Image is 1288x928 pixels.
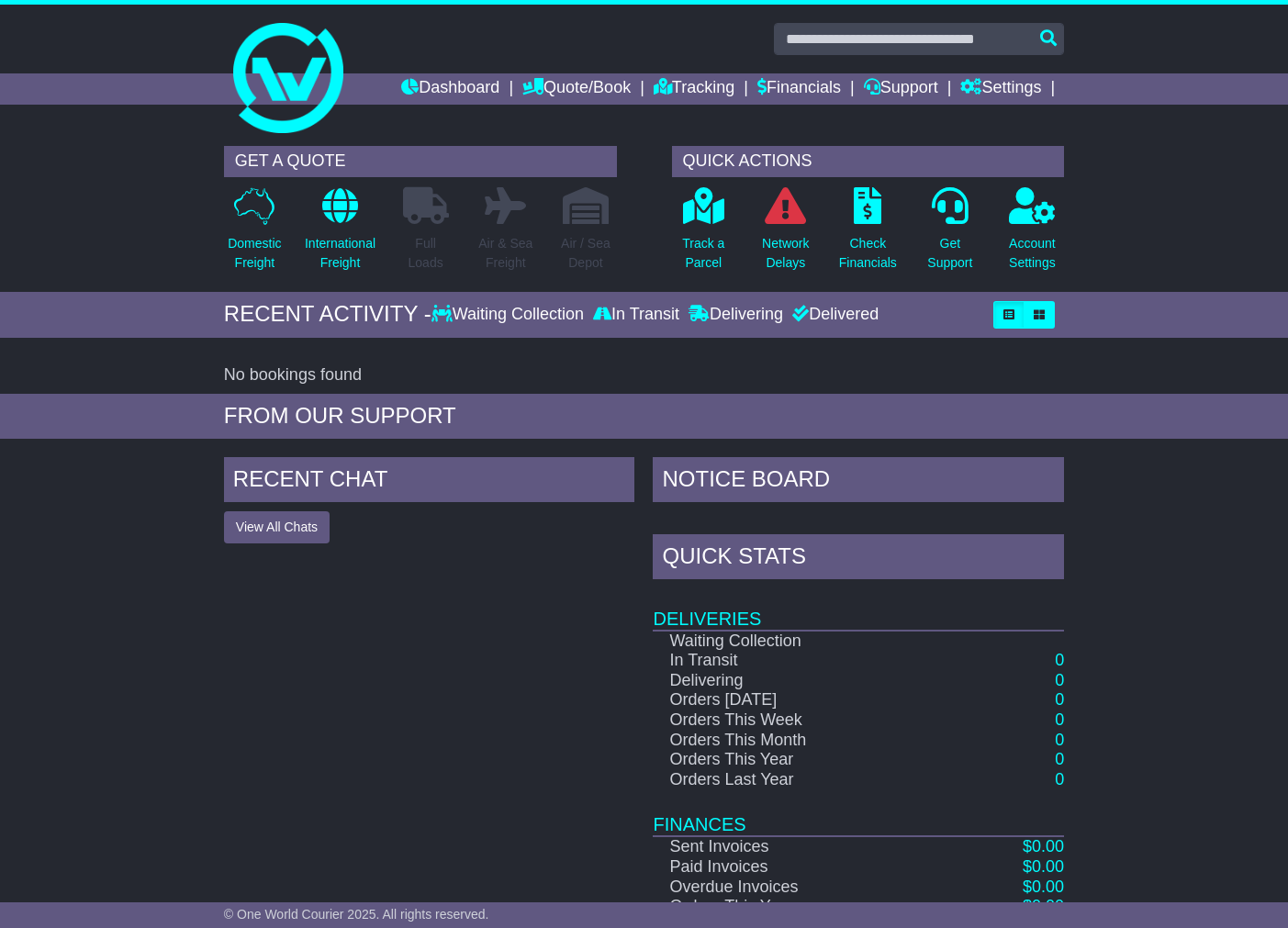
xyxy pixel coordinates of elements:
a: CheckFinancials [838,186,898,283]
a: $0.00 [1023,878,1064,896]
td: Orders This Year [653,750,951,770]
div: RECENT CHAT [224,457,635,507]
a: Tracking [654,73,734,105]
a: $0.00 [1023,837,1064,855]
a: 0 [1055,690,1064,709]
p: Air / Sea Depot [561,234,610,273]
td: Orders [DATE] [653,690,951,710]
p: Check Financials [839,234,897,273]
a: Track aParcel [681,186,725,283]
a: Quote/Book [522,73,631,105]
div: Delivering [684,305,788,325]
a: Settings [960,73,1041,105]
div: FROM OUR SUPPORT [224,403,1064,430]
a: GetSupport [926,186,973,283]
div: Delivered [788,305,879,325]
span: 0.00 [1032,878,1064,896]
a: Support [864,73,938,105]
td: Finances [653,789,1064,836]
span: 0.00 [1032,857,1064,876]
span: 0.00 [1032,837,1064,855]
p: Full Loads [403,234,449,273]
p: Track a Parcel [682,234,724,273]
td: Orders Last Year [653,770,951,790]
td: Overdue Invoices [653,878,951,898]
a: 0 [1055,651,1064,669]
div: In Transit [588,305,684,325]
a: 0 [1055,671,1064,689]
div: GET A QUOTE [224,146,617,177]
div: No bookings found [224,365,1064,386]
span: © One World Courier 2025. All rights reserved. [224,907,489,922]
td: Deliveries [653,584,1064,631]
a: $0.00 [1023,857,1064,876]
a: InternationalFreight [304,186,376,283]
div: RECENT ACTIVITY - [224,301,431,328]
div: Quick Stats [653,534,1064,584]
td: Paid Invoices [653,857,951,878]
a: 0 [1055,770,1064,788]
td: In Transit [653,651,951,671]
a: Financials [757,73,841,105]
a: AccountSettings [1008,186,1057,283]
button: View All Chats [224,511,330,543]
a: 0 [1055,750,1064,768]
a: 0 [1055,710,1064,729]
a: NetworkDelays [761,186,810,283]
td: Sent Invoices [653,836,951,857]
a: DomesticFreight [227,186,282,283]
p: Network Delays [762,234,809,273]
div: QUICK ACTIONS [672,146,1065,177]
div: Waiting Collection [431,305,588,325]
td: Orders This Week [653,710,951,731]
td: Orders This Month [653,731,951,751]
p: Get Support [927,234,972,273]
td: Delivering [653,671,951,691]
td: Orders This Year [653,897,951,917]
p: Air & Sea Freight [478,234,532,273]
a: Dashboard [401,73,499,105]
a: 0 [1055,731,1064,749]
div: NOTICE BOARD [653,457,1064,507]
span: 0.00 [1032,897,1064,915]
a: $0.00 [1023,897,1064,915]
td: Waiting Collection [653,631,951,652]
p: Domestic Freight [228,234,281,273]
p: Account Settings [1009,234,1056,273]
p: International Freight [305,234,375,273]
